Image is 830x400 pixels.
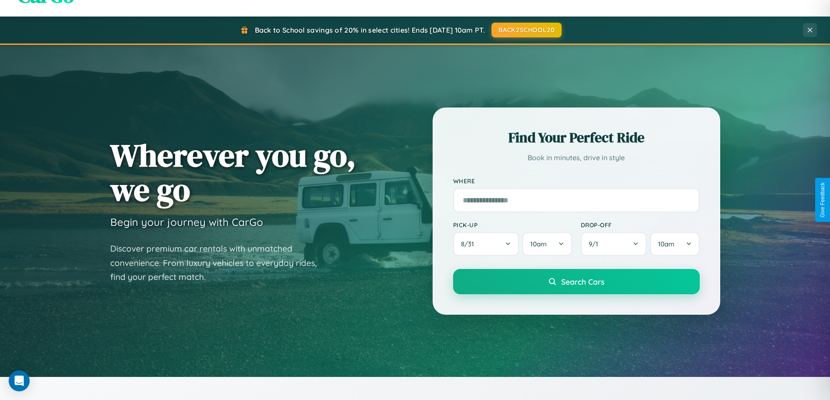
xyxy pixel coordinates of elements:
button: Search Cars [453,269,700,294]
button: 10am [522,232,572,256]
p: Discover premium car rentals with unmatched convenience. From luxury vehicles to everyday rides, ... [110,242,328,284]
h3: Begin your journey with CarGo [110,215,263,229]
div: Give Feedback [820,182,826,218]
span: Back to School savings of 20% in select cities! Ends [DATE] 10am PT. [255,26,485,34]
label: Pick-up [453,221,572,229]
label: Where [453,177,700,185]
span: 8 / 31 [461,240,478,248]
label: Drop-off [581,221,700,229]
button: 10am [650,232,699,256]
h2: Find Your Perfect Ride [453,128,700,147]
span: 10am [530,240,547,248]
p: Book in minutes, drive in style [453,151,700,164]
button: 9/1 [581,232,647,256]
span: 9 / 1 [589,240,603,248]
button: 8/31 [453,232,519,256]
div: Open Intercom Messenger [9,370,30,391]
span: 10am [658,240,674,248]
span: Search Cars [561,277,604,286]
button: BACK2SCHOOL20 [491,23,562,37]
h1: Wherever you go, we go [110,138,356,207]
